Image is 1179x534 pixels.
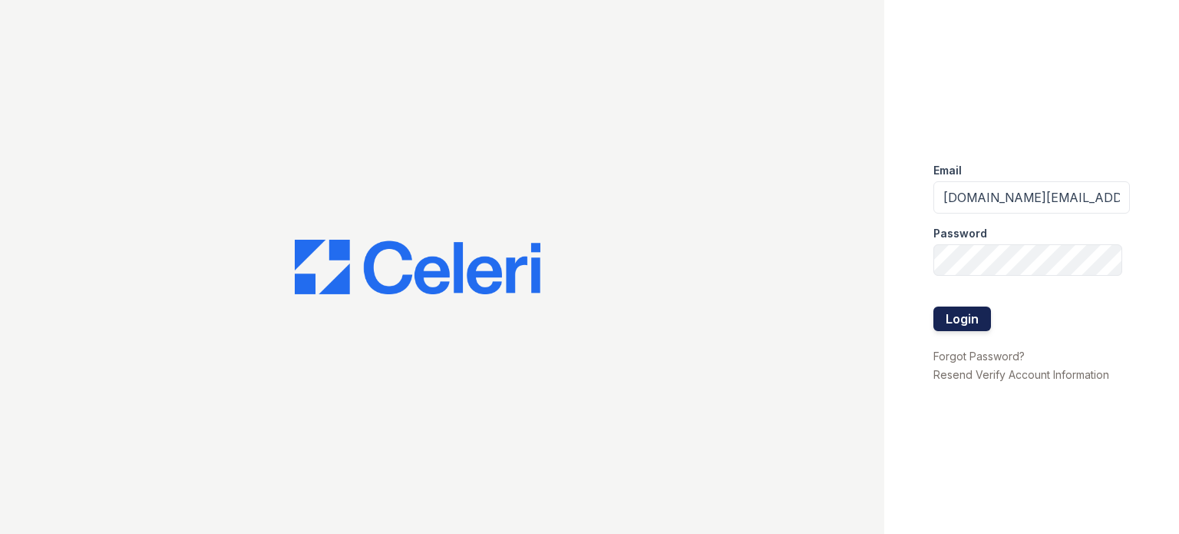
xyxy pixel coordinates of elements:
[933,226,987,241] label: Password
[295,240,540,295] img: CE_Logo_Blue-a8612792a0a2168367f1c8372b55b34899dd931a85d93a1a3d3e32e68fde9ad4.png
[933,307,991,331] button: Login
[933,368,1109,381] a: Resend Verify Account Information
[933,163,962,178] label: Email
[933,350,1025,363] a: Forgot Password?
